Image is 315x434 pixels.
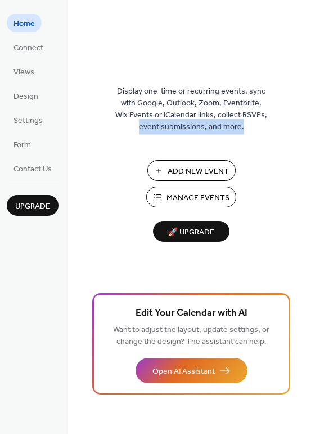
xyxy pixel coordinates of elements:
[7,38,50,56] a: Connect
[168,166,229,178] span: Add New Event
[146,187,236,207] button: Manage Events
[160,225,223,240] span: 🚀 Upgrade
[147,160,236,181] button: Add New Event
[7,159,58,178] a: Contact Us
[13,18,35,30] span: Home
[7,62,41,81] a: Views
[153,221,229,242] button: 🚀 Upgrade
[7,14,42,32] a: Home
[7,110,49,129] a: Settings
[13,91,38,103] span: Design
[13,67,34,78] span: Views
[113,322,269,349] span: Want to adjust the layout, update settings, or change the design? The assistant can help.
[115,86,267,133] span: Display one-time or recurring events, sync with Google, Outlook, Zoom, Eventbrite, Wix Events or ...
[136,305,247,321] span: Edit Your Calendar with AI
[13,115,43,127] span: Settings
[15,201,50,212] span: Upgrade
[13,139,31,151] span: Form
[136,358,247,383] button: Open AI Assistant
[13,42,43,54] span: Connect
[7,195,58,216] button: Upgrade
[13,163,52,175] span: Contact Us
[166,192,229,204] span: Manage Events
[152,366,215,378] span: Open AI Assistant
[7,86,45,105] a: Design
[7,135,38,153] a: Form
